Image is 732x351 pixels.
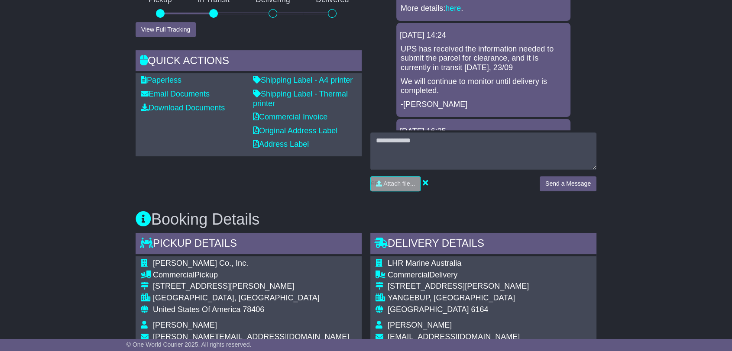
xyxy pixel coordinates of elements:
[253,113,327,121] a: Commercial Invoice
[153,305,240,314] span: United States Of America
[253,126,337,135] a: Original Address Label
[153,282,349,291] div: [STREET_ADDRESS][PERSON_NAME]
[471,305,488,314] span: 6164
[153,293,349,303] div: [GEOGRAPHIC_DATA], [GEOGRAPHIC_DATA]
[141,90,210,98] a: Email Documents
[400,127,567,136] div: [DATE] 16:25
[388,259,461,267] span: LHR Marine Australia
[540,176,596,191] button: Send a Message
[401,100,566,109] p: -[PERSON_NAME]
[136,50,362,74] div: Quick Actions
[153,321,217,329] span: [PERSON_NAME]
[388,321,452,329] span: [PERSON_NAME]
[401,77,566,96] p: We will continue to monitor until delivery is completed.
[388,293,529,303] div: YANGEBUP, [GEOGRAPHIC_DATA]
[153,332,349,341] span: [PERSON_NAME][EMAIL_ADDRESS][DOMAIN_NAME]
[388,332,520,341] span: [EMAIL_ADDRESS][DOMAIN_NAME]
[388,305,469,314] span: [GEOGRAPHIC_DATA]
[445,4,461,13] a: here
[136,233,362,256] div: Pickup Details
[253,140,309,148] a: Address Label
[153,270,349,280] div: Pickup
[141,103,225,112] a: Download Documents
[153,270,194,279] span: Commercial
[253,76,353,84] a: Shipping Label - A4 printer
[126,341,252,348] span: © One World Courier 2025. All rights reserved.
[141,76,181,84] a: Paperless
[153,259,248,267] span: [PERSON_NAME] Co., Inc.
[253,90,348,108] a: Shipping Label - Thermal printer
[243,305,264,314] span: 78406
[400,31,567,40] div: [DATE] 14:24
[401,45,566,73] p: UPS has received the information needed to submit the parcel for clearance, and it is currently i...
[136,211,596,228] h3: Booking Details
[388,282,529,291] div: [STREET_ADDRESS][PERSON_NAME]
[370,233,596,256] div: Delivery Details
[388,270,529,280] div: Delivery
[136,22,196,37] button: View Full Tracking
[388,270,429,279] span: Commercial
[401,4,566,13] p: More details: .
